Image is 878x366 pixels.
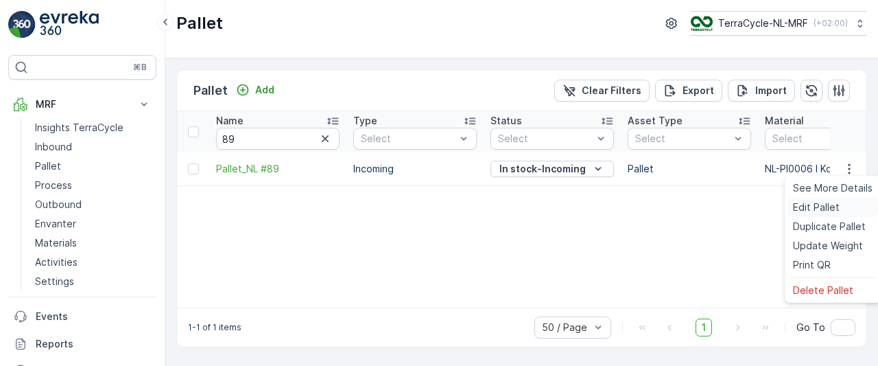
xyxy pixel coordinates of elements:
a: Activities [29,253,156,272]
a: Settings [29,272,156,291]
button: Add [230,82,280,98]
p: Name [216,114,244,128]
span: Total Weight : [12,248,80,260]
p: Clear Filters [582,84,641,98]
p: Pallet [176,12,223,34]
p: Pallet [193,81,228,100]
a: Pallet [29,157,156,176]
a: Materials [29,233,156,253]
p: Select [772,132,869,146]
span: Asset Type : [12,316,73,328]
p: Status [490,114,522,128]
span: Net Weight : [12,271,72,282]
p: Events [36,310,151,323]
p: Select [361,132,455,146]
a: Outbound [29,195,156,214]
img: TC_v739CUj.png [691,16,713,31]
p: MRF [36,98,129,111]
p: Outbound [35,198,82,211]
p: Activities [35,255,78,269]
p: 1-1 of 1 items [188,322,241,333]
span: Material : [12,339,58,350]
span: See More Details [793,181,873,195]
p: Incoming [353,162,477,176]
a: See More Details [787,179,878,198]
span: Pallet_NL #39 [45,225,110,237]
button: In stock-Incoming [490,161,614,177]
span: Tare Weight : [12,293,77,305]
span: Edit Pallet [793,201,840,214]
p: Add [255,83,274,97]
button: MRF [8,91,156,118]
input: Search [216,128,340,150]
a: Process [29,176,156,195]
p: Select [635,132,730,146]
p: ⌘B [133,62,147,73]
p: Inbound [35,140,72,154]
span: Name : [12,225,45,237]
a: Events [8,303,156,330]
a: Insights TerraCycle [29,118,156,137]
p: Select [498,132,593,146]
img: logo [8,11,36,38]
span: NL-PI0006 I Koffie en Thee [58,339,187,350]
button: Export [655,80,722,102]
a: Duplicate Pallet [787,217,878,236]
p: Pallet [35,159,61,173]
span: Go To [796,321,825,334]
p: Pallet_NL #39 [401,12,475,28]
p: Materials [35,236,77,250]
div: Toggle Row Selected [188,163,199,174]
button: Clear Filters [554,80,650,102]
p: Process [35,179,72,192]
span: 203 [80,248,99,260]
a: Edit Pallet [787,198,878,217]
span: Print QR [793,258,831,272]
p: Type [353,114,377,128]
a: Reports [8,330,156,358]
p: Pallet [628,162,751,176]
p: Settings [35,275,74,288]
span: 1 [696,319,712,336]
a: Inbound [29,137,156,157]
span: Delete Pallet [793,284,853,297]
a: Envanter [29,214,156,233]
p: In stock-Incoming [499,162,586,176]
p: Asset Type [628,114,683,128]
p: TerraCycle-NL-MRF [718,16,808,30]
p: Import [755,84,787,98]
span: 25 [77,293,88,305]
span: Update Weight [793,239,863,253]
span: 178 [72,271,88,282]
span: Pallet [73,316,100,328]
p: Export [683,84,714,98]
p: ( +02:00 ) [814,18,848,29]
p: Reports [36,337,151,351]
p: Insights TerraCycle [35,121,123,135]
button: Import [728,80,795,102]
img: logo_light-DOdMpM7g.png [40,11,99,38]
p: Material [765,114,804,128]
button: TerraCycle-NL-MRF(+02:00) [691,11,867,36]
p: Envanter [35,217,76,231]
a: Pallet_NL #89 [216,162,340,176]
span: Duplicate Pallet [793,220,866,233]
